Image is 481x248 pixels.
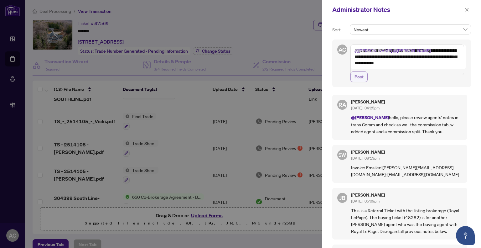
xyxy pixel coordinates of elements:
[351,150,462,154] h5: [PERSON_NAME]
[354,25,467,34] span: Newest
[332,26,347,33] p: Sort:
[350,71,368,82] button: Post
[339,45,346,54] span: AC
[339,151,346,159] span: SW
[351,164,462,178] p: Invoice Emailed [PERSON_NAME][EMAIL_ADDRESS][DOMAIN_NAME]; [EMAIL_ADDRESS][DOMAIN_NAME]
[332,5,463,14] div: Administrator Notes
[351,207,462,235] p: This is a Referral Ticket with the listing brokerage (Royal LePage). The buying ticket (48282) is...
[339,193,345,202] span: JB
[351,114,389,120] span: @[PERSON_NAME]
[456,226,475,245] button: Open asap
[351,156,380,161] span: [DATE], 08:13pm
[465,8,469,12] span: close
[339,100,346,109] span: RA
[354,72,364,82] span: Post
[351,106,380,110] span: [DATE], 04:25pm
[351,114,462,135] p: hello, please review agents' notes in trans Comm and check as well the commission tab, w added ag...
[351,199,380,203] span: [DATE], 05:09pm
[351,100,462,104] h5: [PERSON_NAME]
[351,193,462,197] h5: [PERSON_NAME]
